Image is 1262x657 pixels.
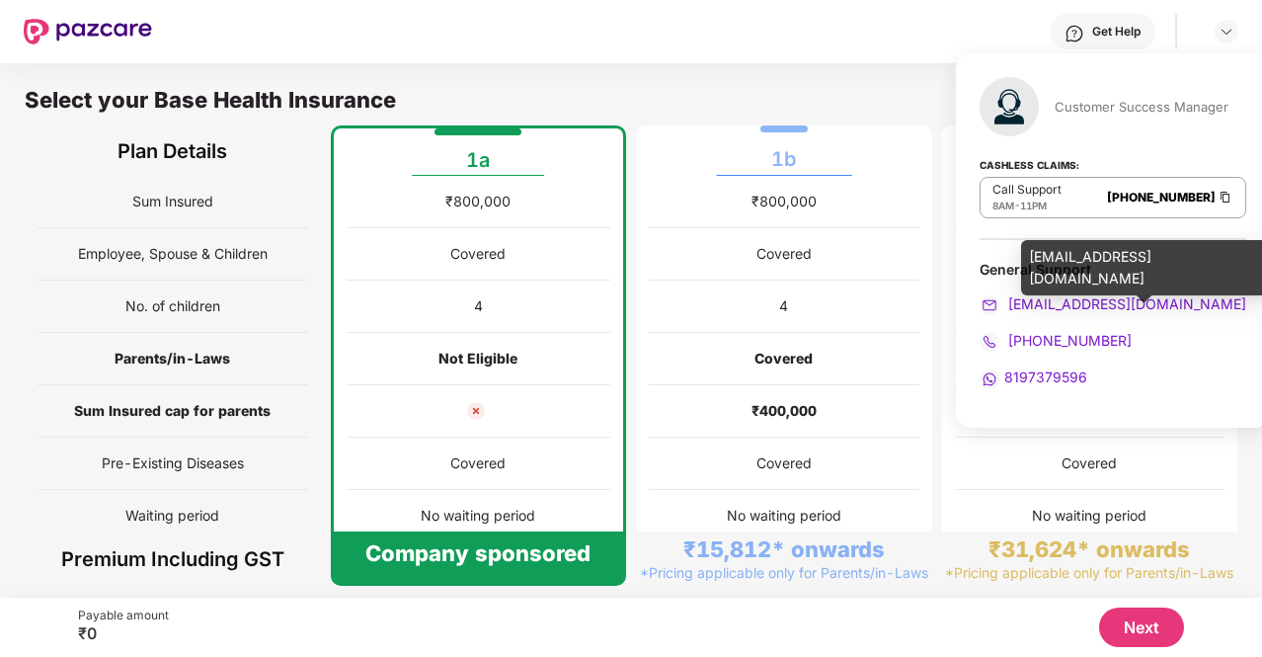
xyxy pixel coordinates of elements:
[727,505,841,527] div: No waiting period
[756,243,812,265] div: Covered
[365,539,591,567] div: Company sponsored
[992,182,1062,198] p: Call Support
[24,19,152,44] img: New Pazcare Logo
[751,191,817,212] div: ₹800,000
[1107,190,1216,205] a: [PHONE_NUMBER]
[421,505,535,527] div: No waiting period
[1099,608,1184,647] button: Next
[683,535,885,563] div: ₹15,812* onwards
[1065,24,1084,43] img: svg+xml;base64,PHN2ZyBpZD0iSGVscC0zMngzMiIgeG1sbnM9Imh0dHA6Ly93d3cudzMub3JnLzIwMDAvc3ZnIiB3aWR0aD...
[980,153,1079,175] strong: Cashless Claims:
[771,131,796,171] div: 1b
[992,198,1062,213] div: -
[74,392,271,430] span: Sum Insured cap for parents
[1062,452,1117,474] div: Covered
[754,348,813,370] div: Covered
[640,563,928,582] div: *Pricing applicable only for Parents/in-Laws
[1218,189,1233,205] img: Clipboard Icon
[102,445,244,482] span: Pre-Existing Diseases
[980,295,999,315] img: svg+xml;base64,PHN2ZyB4bWxucz0iaHR0cDovL3d3dy53My5vcmcvMjAwMC9zdmciIHdpZHRoPSIyMCIgaGVpZ2h0PSIyMC...
[438,348,517,370] div: Not Eligible
[1032,505,1146,527] div: No waiting period
[38,125,308,176] div: Plan Details
[756,452,812,474] div: Covered
[1020,200,1047,211] span: 11PM
[980,332,1132,349] a: [PHONE_NUMBER]
[132,183,213,220] span: Sum Insured
[980,332,999,352] img: svg+xml;base64,PHN2ZyB4bWxucz0iaHR0cDovL3d3dy53My5vcmcvMjAwMC9zdmciIHdpZHRoPSIyMCIgaGVpZ2h0PSIyMC...
[751,400,817,422] div: ₹400,000
[980,260,1246,389] div: General Support
[779,295,788,317] div: 4
[980,77,1039,136] img: svg+xml;base64,PHN2ZyB4bWxucz0iaHR0cDovL3d3dy53My5vcmcvMjAwMC9zdmciIHhtbG5zOnhsaW5rPSJodHRwOi8vd3...
[464,399,488,423] img: not_cover_cross.svg
[474,295,483,317] div: 4
[125,497,219,534] span: Waiting period
[38,532,308,586] div: Premium Including GST
[980,260,1246,279] div: General Support
[78,623,169,643] div: ₹0
[1219,24,1234,40] img: svg+xml;base64,PHN2ZyBpZD0iRHJvcGRvd24tMzJ4MzIiIHhtbG5zPSJodHRwOi8vd3d3LnczLm9yZy8yMDAwL3N2ZyIgd2...
[980,370,999,389] img: svg+xml;base64,PHN2ZyB4bWxucz0iaHR0cDovL3d3dy53My5vcmcvMjAwMC9zdmciIHdpZHRoPSIyMCIgaGVpZ2h0PSIyMC...
[125,287,220,325] span: No. of children
[78,235,268,273] span: Employee, Spouse & Children
[1004,369,1087,385] span: 8197379596
[466,132,490,172] div: 1a
[992,200,1014,211] span: 8AM
[450,452,506,474] div: Covered
[945,563,1233,582] div: *Pricing applicable only for Parents/in-Laws
[1004,295,1246,312] span: [EMAIL_ADDRESS][DOMAIN_NAME]
[445,191,511,212] div: ₹800,000
[115,340,230,377] span: Parents/in-Laws
[1092,24,1141,40] div: Get Help
[980,295,1246,312] a: [EMAIL_ADDRESS][DOMAIN_NAME]
[25,86,1237,125] div: Select your Base Health Insurance
[980,369,1087,385] a: 8197379596
[450,243,506,265] div: Covered
[1055,98,1228,116] div: Customer Success Manager
[988,535,1190,563] div: ₹31,624* onwards
[1004,332,1132,349] span: [PHONE_NUMBER]
[78,608,169,623] div: Payable amount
